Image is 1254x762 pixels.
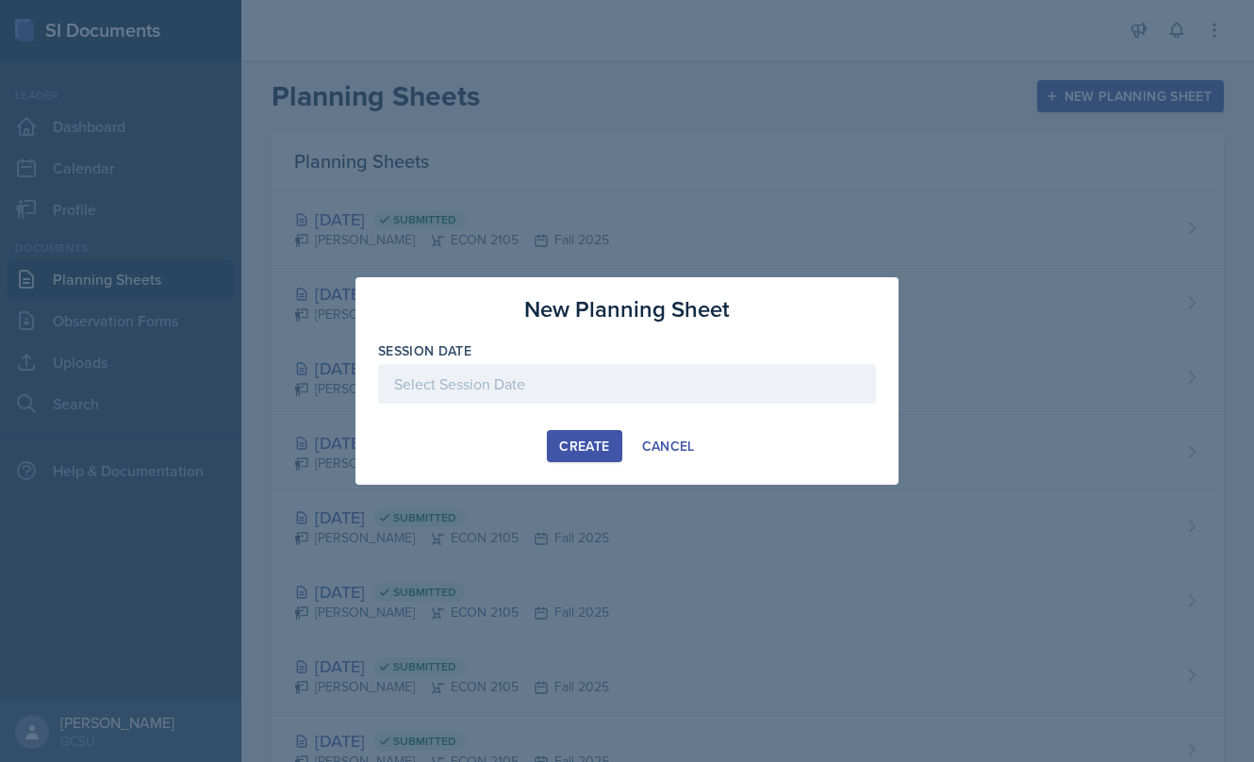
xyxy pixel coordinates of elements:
[378,341,471,360] label: Session Date
[524,292,730,326] h3: New Planning Sheet
[559,439,609,454] div: Create
[642,439,695,454] div: Cancel
[630,430,707,462] button: Cancel
[547,430,621,462] button: Create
